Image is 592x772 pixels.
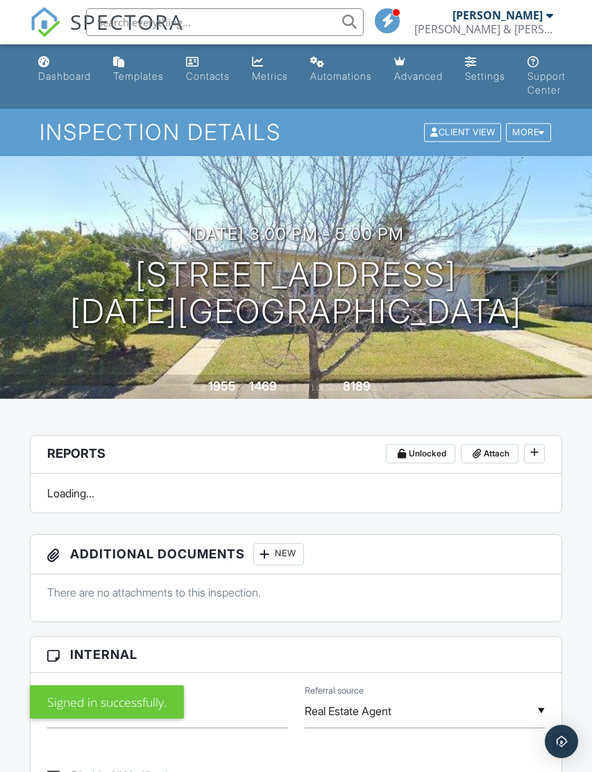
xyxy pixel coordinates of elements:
span: SPECTORA [70,7,184,36]
div: More [506,123,551,142]
a: Advanced [389,50,448,89]
h1: Inspection Details [40,120,552,144]
h3: Additional Documents [31,535,562,574]
div: 1469 [249,379,277,393]
div: Automations [310,70,372,82]
div: Advanced [394,70,443,82]
input: Search everything... [86,8,364,36]
div: Templates [113,70,164,82]
div: Settings [465,70,505,82]
div: Brooks & Brooks Inspections [414,22,553,36]
div: Support Center [527,70,566,96]
div: [PERSON_NAME] [453,8,543,22]
span: sq. ft. [279,382,298,393]
div: Metrics [252,70,288,82]
div: 1955 [208,379,236,393]
a: Automations (Basic) [305,50,378,89]
span: Lot Size [312,382,341,393]
a: Contacts [180,50,235,89]
h1: [STREET_ADDRESS] [DATE][GEOGRAPHIC_DATA] [70,257,522,330]
div: Contacts [186,70,230,82]
div: Client View [424,123,501,142]
div: Dashboard [38,70,91,82]
a: Templates [108,50,169,89]
a: Settings [459,50,511,89]
img: The Best Home Inspection Software - Spectora [30,7,60,37]
span: Built [191,382,206,393]
h3: Internal [31,637,562,673]
p: There are no attachments to this inspection. [47,585,546,600]
a: Support Center [522,50,571,103]
div: New [253,543,304,565]
a: Dashboard [33,50,96,89]
a: Metrics [246,50,294,89]
div: Signed in successfully. [30,685,184,719]
span: sq.ft. [373,382,390,393]
div: Open Intercom Messenger [545,725,578,758]
div: 8189 [343,379,371,393]
a: Client View [423,126,505,137]
a: SPECTORA [30,19,184,48]
h3: [DATE] 3:00 pm - 5:00 pm [188,225,404,243]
